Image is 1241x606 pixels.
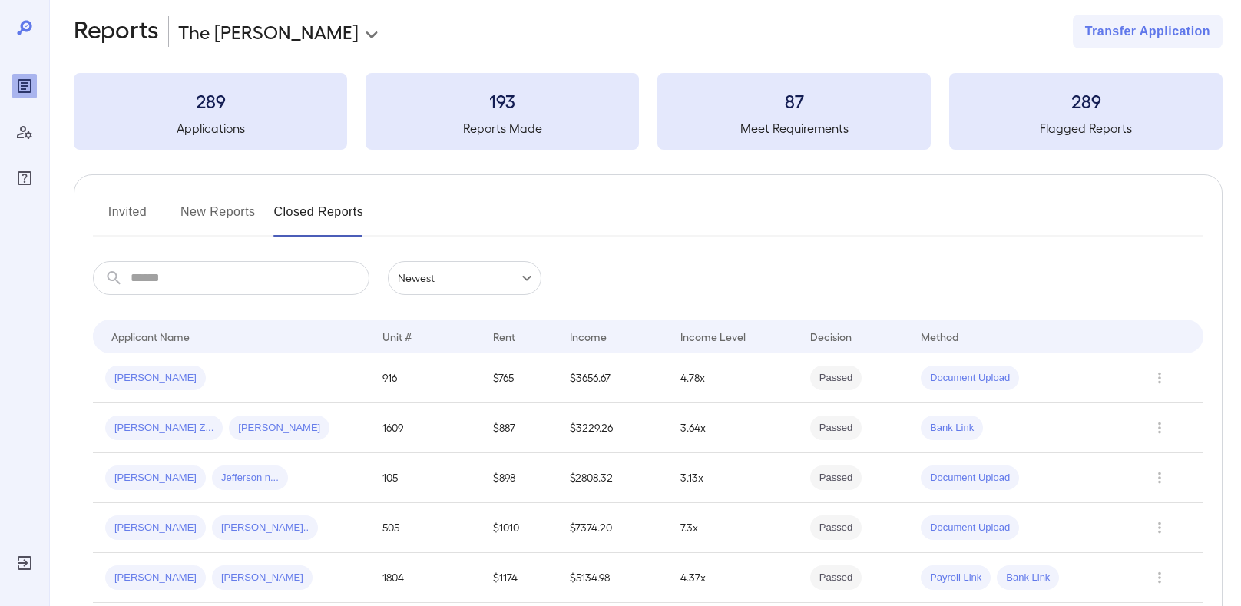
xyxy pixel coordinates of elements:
[370,353,481,403] td: 916
[12,74,37,98] div: Reports
[274,200,364,237] button: Closed Reports
[949,88,1223,113] h3: 289
[680,327,746,346] div: Income Level
[668,403,798,453] td: 3.64x
[1073,15,1223,48] button: Transfer Application
[105,371,206,386] span: [PERSON_NAME]
[668,553,798,603] td: 4.37x
[481,403,558,453] td: $887
[481,453,558,503] td: $898
[921,521,1019,535] span: Document Upload
[111,327,190,346] div: Applicant Name
[74,73,1223,150] summary: 289Applications193Reports Made87Meet Requirements289Flagged Reports
[921,327,958,346] div: Method
[668,503,798,553] td: 7.3x
[921,571,991,585] span: Payroll Link
[810,521,862,535] span: Passed
[105,521,206,535] span: [PERSON_NAME]
[493,327,518,346] div: Rent
[1147,565,1172,590] button: Row Actions
[1147,515,1172,540] button: Row Actions
[93,200,162,237] button: Invited
[180,200,256,237] button: New Reports
[105,471,206,485] span: [PERSON_NAME]
[366,88,639,113] h3: 193
[105,421,223,435] span: [PERSON_NAME] Z...
[997,571,1059,585] span: Bank Link
[657,88,931,113] h3: 87
[810,371,862,386] span: Passed
[481,553,558,603] td: $1174
[810,327,852,346] div: Decision
[949,119,1223,137] h5: Flagged Reports
[921,371,1019,386] span: Document Upload
[558,353,668,403] td: $3656.67
[558,403,668,453] td: $3229.26
[921,421,983,435] span: Bank Link
[74,119,347,137] h5: Applications
[212,471,288,485] span: Jefferson n...
[105,571,206,585] span: [PERSON_NAME]
[212,521,318,535] span: [PERSON_NAME]..
[481,503,558,553] td: $1010
[12,120,37,144] div: Manage Users
[668,453,798,503] td: 3.13x
[12,166,37,190] div: FAQ
[74,15,159,48] h2: Reports
[370,503,481,553] td: 505
[388,261,541,295] div: Newest
[74,88,347,113] h3: 289
[810,571,862,585] span: Passed
[657,119,931,137] h5: Meet Requirements
[212,571,313,585] span: [PERSON_NAME]
[558,553,668,603] td: $5134.98
[370,553,481,603] td: 1804
[558,453,668,503] td: $2808.32
[366,119,639,137] h5: Reports Made
[1147,366,1172,390] button: Row Actions
[370,453,481,503] td: 105
[382,327,412,346] div: Unit #
[1147,416,1172,440] button: Row Actions
[178,19,359,44] p: The [PERSON_NAME]
[12,551,37,575] div: Log Out
[668,353,798,403] td: 4.78x
[810,421,862,435] span: Passed
[558,503,668,553] td: $7374.20
[481,353,558,403] td: $765
[570,327,607,346] div: Income
[370,403,481,453] td: 1609
[229,421,329,435] span: [PERSON_NAME]
[810,471,862,485] span: Passed
[1147,465,1172,490] button: Row Actions
[921,471,1019,485] span: Document Upload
